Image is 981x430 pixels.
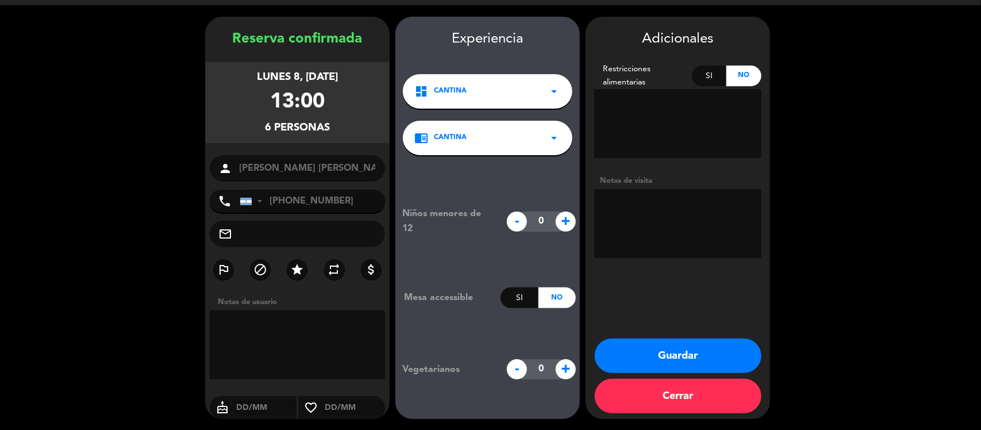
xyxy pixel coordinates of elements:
div: No [538,287,576,308]
i: cake [210,401,235,414]
div: Argentina: +54 [240,190,267,212]
div: Notas de usuario [212,296,390,308]
input: DD/MM [324,401,385,415]
span: + [556,212,576,232]
i: favorite_border [298,401,324,414]
span: - [507,212,527,232]
span: + [556,359,576,379]
div: Restricciones alimentarias [594,63,692,89]
i: repeat [328,263,341,277]
i: arrow_drop_down [547,131,561,145]
i: dashboard [414,85,428,98]
span: CANTINA [434,86,467,97]
div: 13:00 [270,86,325,120]
i: arrow_drop_down [547,85,561,98]
button: Guardar [595,339,761,373]
div: No [726,66,761,86]
i: chrome_reader_mode [414,131,428,145]
span: Cantina [434,132,467,144]
div: Si [501,287,538,308]
div: Niños menores de 12 [394,206,501,236]
div: Notas de visita [594,175,761,187]
i: phone [218,194,232,208]
div: Experiencia [395,28,580,51]
div: Adicionales [594,28,761,51]
i: outlined_flag [217,263,230,277]
button: Cerrar [595,379,761,413]
div: 6 personas [265,120,330,136]
i: person [218,162,232,175]
span: - [507,359,527,379]
div: Reserva confirmada [205,28,390,51]
div: Mesa accessible [395,290,501,305]
i: mail_outline [218,227,232,241]
div: Vegetarianos [394,362,501,377]
div: lunes 8, [DATE] [257,69,338,86]
div: Si [692,66,727,86]
i: block [253,263,267,277]
i: star [290,263,304,277]
i: attach_money [364,263,378,277]
input: DD/MM [235,401,297,415]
